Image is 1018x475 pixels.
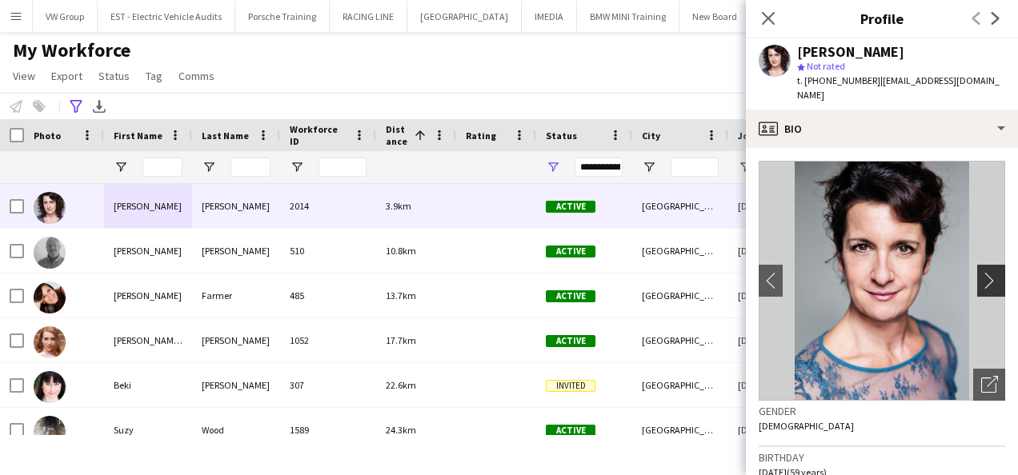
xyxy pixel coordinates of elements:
div: 307 [280,363,376,407]
a: View [6,66,42,86]
button: Open Filter Menu [546,160,560,174]
div: Beki [104,363,192,407]
span: t. [PHONE_NUMBER] [797,74,880,86]
div: [PERSON_NAME] [192,363,280,407]
span: City [642,130,660,142]
h3: Gender [759,404,1005,418]
span: Active [546,335,595,347]
button: BMW MINI Training [577,1,679,32]
a: Tag [139,66,169,86]
span: 17.7km [386,334,416,346]
img: Beki Mahon [34,371,66,403]
button: Open Filter Menu [738,160,752,174]
div: [DATE] [728,408,824,452]
span: | [EMAIL_ADDRESS][DOMAIN_NAME] [797,74,1000,101]
span: 22.6km [386,379,416,391]
span: Active [546,201,595,213]
app-action-btn: Advanced filters [66,97,86,116]
span: Joined [738,130,769,142]
div: [PERSON_NAME] [104,229,192,273]
span: 24.3km [386,424,416,436]
span: Status [98,69,130,83]
button: Open Filter Menu [290,160,304,174]
div: [PERSON_NAME] [104,273,192,317]
span: First Name [114,130,162,142]
span: 3.9km [386,200,411,212]
span: View [13,69,35,83]
div: [GEOGRAPHIC_DATA] [632,318,728,362]
div: 1052 [280,318,376,362]
div: [GEOGRAPHIC_DATA] [632,184,728,228]
img: Suzy Wood [34,416,66,448]
span: Status [546,130,577,142]
div: [PERSON_NAME] [797,45,904,59]
span: Tag [146,69,162,83]
span: Distance [386,123,408,147]
div: Bio [746,110,1018,148]
span: [DEMOGRAPHIC_DATA] [759,420,854,432]
span: Photo [34,130,61,142]
span: Workforce ID [290,123,347,147]
span: My Workforce [13,38,130,62]
input: First Name Filter Input [142,158,182,177]
div: [GEOGRAPHIC_DATA] [632,229,728,273]
div: [GEOGRAPHIC_DATA] [632,273,728,317]
input: Workforce ID Filter Input [319,158,367,177]
img: simon fretwell [34,237,66,269]
button: VW Group [33,1,98,32]
span: Active [546,290,595,302]
div: [PERSON_NAME] [192,229,280,273]
input: City Filter Input [671,158,719,177]
img: Suzannah Farmer [34,281,66,313]
span: 10.8km [386,245,416,257]
div: [PERSON_NAME] [104,184,192,228]
span: Active [546,425,595,437]
button: RACING LINE [330,1,407,32]
a: Status [92,66,136,86]
img: Tina Harris [34,192,66,224]
a: Export [45,66,89,86]
div: 510 [280,229,376,273]
div: [DATE] [728,184,824,228]
span: Last Name [202,130,249,142]
app-action-btn: Export XLSX [90,97,109,116]
div: [PERSON_NAME] [192,184,280,228]
span: 13.7km [386,289,416,301]
div: [GEOGRAPHIC_DATA] [632,363,728,407]
div: Suzy [104,408,192,452]
div: [GEOGRAPHIC_DATA] [632,408,728,452]
h3: Profile [746,8,1018,29]
div: 1589 [280,408,376,452]
img: Katie Louise mcmillan [34,326,66,358]
button: Open Filter Menu [642,160,656,174]
button: IMEDIA [522,1,577,32]
button: Porsche Training [235,1,330,32]
span: Export [51,69,82,83]
h3: Birthday [759,450,1005,465]
div: Wood [192,408,280,452]
button: Open Filter Menu [202,160,216,174]
a: Comms [172,66,221,86]
div: [DATE] [728,273,824,317]
span: Rating [466,130,496,142]
div: [PERSON_NAME] [PERSON_NAME] [104,318,192,362]
button: Open Filter Menu [114,160,128,174]
div: 2014 [280,184,376,228]
span: Not rated [807,60,845,72]
button: New Board [679,1,751,32]
div: Farmer [192,273,280,317]
button: EST - Electric Vehicle Audits [98,1,235,32]
span: Active [546,245,595,257]
img: Crew avatar or photo [759,161,1005,401]
div: Open photos pop-in [973,369,1005,401]
div: [DATE] [728,363,824,407]
div: [DATE] [728,229,824,273]
div: 485 [280,273,376,317]
div: [DATE] [728,318,824,362]
input: Last Name Filter Input [230,158,271,177]
span: Comms [178,69,214,83]
div: [PERSON_NAME] [192,318,280,362]
button: [GEOGRAPHIC_DATA] [407,1,522,32]
span: Invited [546,380,595,392]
